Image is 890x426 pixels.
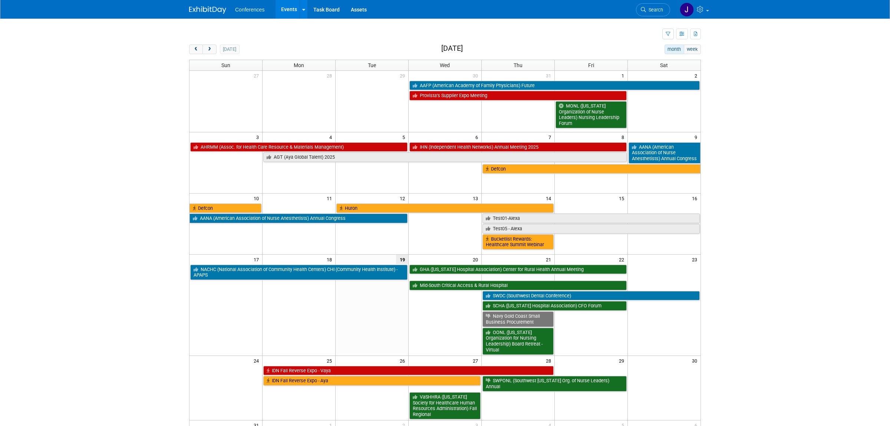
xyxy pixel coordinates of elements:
[409,91,627,100] a: Provista’s Supplier Expo Meeting
[691,356,701,365] span: 30
[691,194,701,203] span: 16
[263,376,481,386] a: IDN Fall Reverse Expo - Aya
[440,62,450,68] span: Wed
[202,44,216,54] button: next
[618,194,627,203] span: 15
[618,255,627,264] span: 22
[253,255,262,264] span: 17
[694,71,701,80] span: 2
[636,3,670,16] a: Search
[684,44,701,54] button: week
[409,281,627,290] a: Mid-South Critical Access & Rural Hospital
[545,356,554,365] span: 28
[409,392,481,419] a: VaSHHRA ([US_STATE] Society for Healthcare Human Resources Administration) Fall Regional
[235,7,264,13] span: Conferences
[441,44,463,53] h2: [DATE]
[629,142,701,164] a: AANA (American Association of Nurse Anesthetists) Annual Congress
[399,71,408,80] span: 29
[189,214,408,223] a: AANA (American Association of Nurse Anesthetists) Annual Congress
[472,71,481,80] span: 30
[545,194,554,203] span: 14
[646,7,663,13] span: Search
[409,265,627,274] a: GHA ([US_STATE] Hospital Association) Center for Rural Health Annual Meeting
[189,6,226,14] img: ExhibitDay
[190,142,408,152] a: AHRMM (Assoc. for Health Care Resource & Materials Management)
[294,62,304,68] span: Mon
[190,265,408,280] a: NACHC (National Association of Community Health Centers) CHI (Community Health Institute) - APAPS
[368,62,376,68] span: Tue
[482,224,700,234] a: Test05 - Alexa
[326,255,335,264] span: 18
[482,164,701,174] a: Defcon
[399,194,408,203] span: 12
[189,204,261,213] a: Defcon
[253,71,262,80] span: 27
[621,71,627,80] span: 1
[482,311,554,327] a: Navy Gold Coast Small Business Procurement
[691,255,701,264] span: 23
[545,71,554,80] span: 31
[618,356,627,365] span: 29
[189,44,203,54] button: prev
[326,71,335,80] span: 28
[482,328,554,355] a: OONL ([US_STATE] Organization for Nursing Leadership) Board Retreat - Virtual
[472,356,481,365] span: 27
[409,142,627,152] a: IHN (Independent Health Networks) Annual Meeting 2025
[326,356,335,365] span: 25
[329,132,335,142] span: 4
[472,255,481,264] span: 20
[409,81,700,90] a: AAFP (American Academy of Family Physicians) Future
[336,204,554,213] a: Huron
[482,234,554,250] a: Bucketlist Rewards: Healthcare Summit Webinar
[402,132,408,142] span: 5
[263,366,553,376] a: IDN Fall Reverse Expo - Vaya
[399,356,408,365] span: 26
[256,132,262,142] span: 3
[221,62,230,68] span: Sun
[475,132,481,142] span: 6
[472,194,481,203] span: 13
[556,101,627,128] a: MONL ([US_STATE] Organization of Nurse Leaders) Nursing Leadership Forum
[665,44,684,54] button: month
[396,255,408,264] span: 19
[482,291,700,301] a: SWDC (Southwest Dental Conference)
[326,194,335,203] span: 11
[482,376,627,391] a: SWPONL (Southwest [US_STATE] Org. of Nurse Leaders) Annual
[482,214,700,223] a: Test01-Alexa
[680,3,694,17] img: Jenny Clavero
[694,132,701,142] span: 9
[660,62,668,68] span: Sat
[253,194,262,203] span: 10
[482,301,627,311] a: SCHA ([US_STATE] Hospital Association) CFO Forum
[548,132,554,142] span: 7
[545,255,554,264] span: 21
[263,152,626,162] a: AGT (Aya Global Talent) 2025
[514,62,523,68] span: Thu
[621,132,627,142] span: 8
[588,62,594,68] span: Fri
[253,356,262,365] span: 24
[220,44,240,54] button: [DATE]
